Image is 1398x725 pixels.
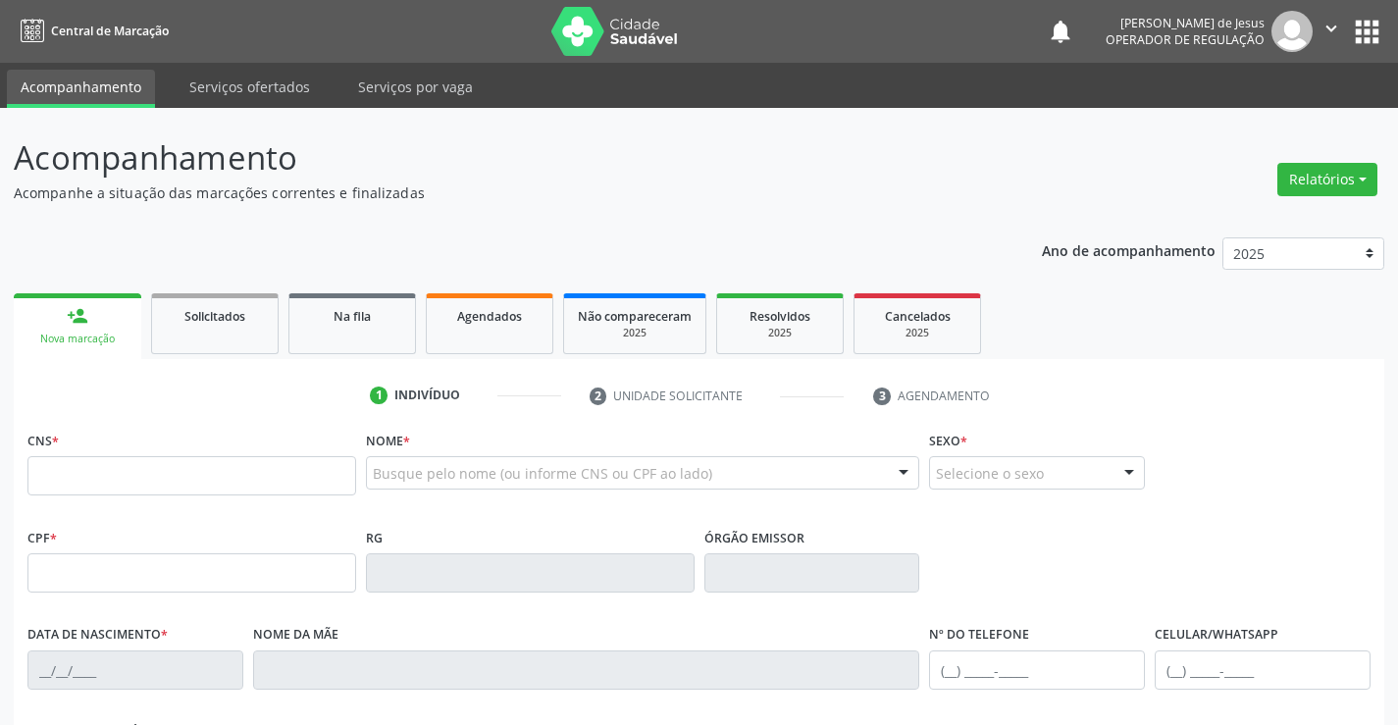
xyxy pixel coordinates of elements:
div: [PERSON_NAME] de Jesus [1106,15,1265,31]
label: Nome da mãe [253,620,338,650]
p: Acompanhe a situação das marcações correntes e finalizadas [14,182,973,203]
div: Nova marcação [27,332,128,346]
label: Sexo [929,426,967,456]
input: (__) _____-_____ [929,650,1145,690]
label: RG [366,523,383,553]
span: Na fila [334,308,371,325]
a: Serviços por vaga [344,70,487,104]
label: Órgão emissor [704,523,804,553]
img: img [1271,11,1313,52]
span: Solicitados [184,308,245,325]
input: (__) _____-_____ [1155,650,1371,690]
span: Central de Marcação [51,23,169,39]
label: Nº do Telefone [929,620,1029,650]
label: Nome [366,426,410,456]
span: Resolvidos [750,308,810,325]
input: __/__/____ [27,650,243,690]
div: person_add [67,305,88,327]
label: CPF [27,523,57,553]
p: Acompanhamento [14,133,973,182]
span: Busque pelo nome (ou informe CNS ou CPF ao lado) [373,463,712,484]
button: notifications [1047,18,1074,45]
a: Acompanhamento [7,70,155,108]
label: Data de nascimento [27,620,168,650]
button:  [1313,11,1350,52]
div: Indivíduo [394,387,460,404]
span: Agendados [457,308,522,325]
span: Selecione o sexo [936,463,1044,484]
span: Não compareceram [578,308,692,325]
i:  [1320,18,1342,39]
a: Serviços ofertados [176,70,324,104]
button: Relatórios [1277,163,1377,196]
label: CNS [27,426,59,456]
p: Ano de acompanhamento [1042,237,1216,262]
div: 2025 [868,326,966,340]
div: 2025 [731,326,829,340]
a: Central de Marcação [14,15,169,47]
span: Cancelados [885,308,951,325]
label: Celular/WhatsApp [1155,620,1278,650]
div: 1 [370,387,388,404]
button: apps [1350,15,1384,49]
span: Operador de regulação [1106,31,1265,48]
div: 2025 [578,326,692,340]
